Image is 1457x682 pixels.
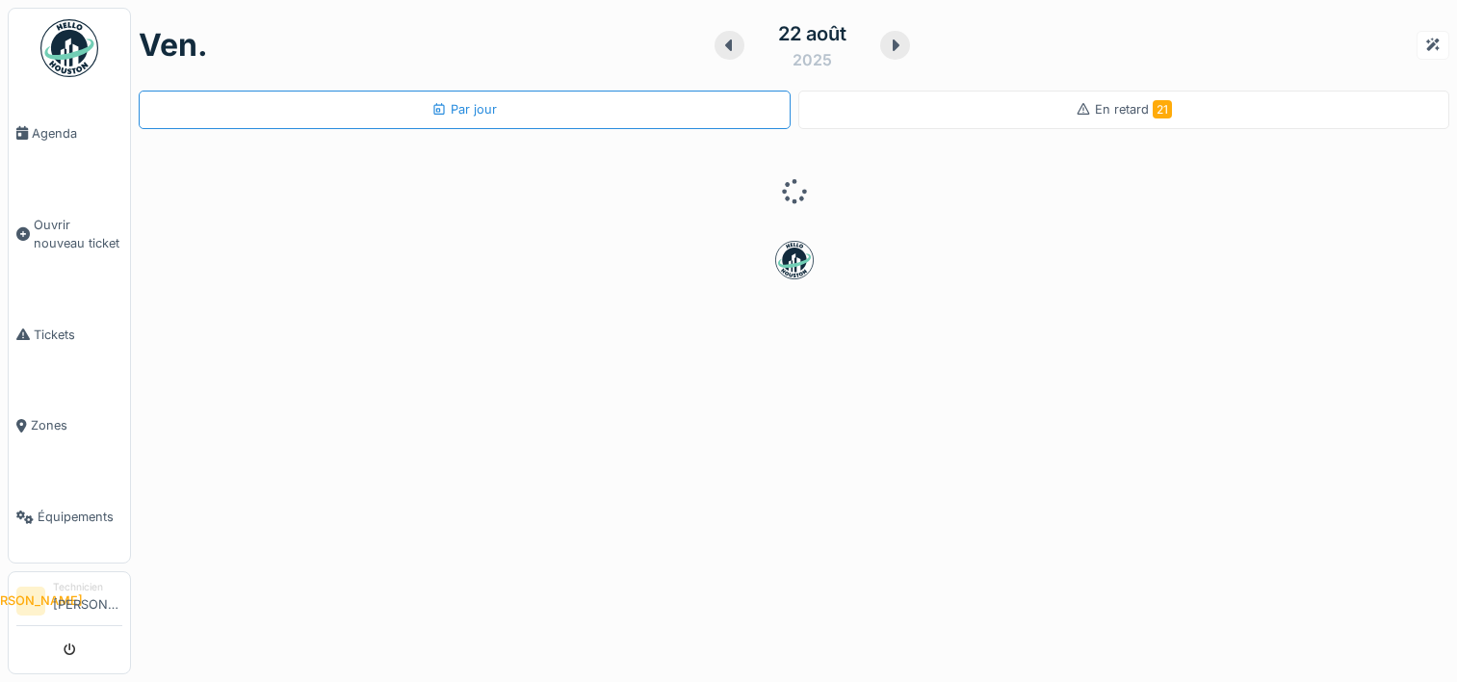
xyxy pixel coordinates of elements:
a: Ouvrir nouveau ticket [9,179,130,289]
a: [PERSON_NAME] Technicien[PERSON_NAME] [16,580,122,626]
div: 22 août [778,19,846,48]
span: En retard [1095,102,1172,117]
a: Équipements [9,471,130,563]
img: Badge_color-CXgf-gQk.svg [40,19,98,77]
div: Par jour [431,100,497,118]
div: 2025 [793,48,832,71]
h1: ven. [139,27,208,64]
li: [PERSON_NAME] [16,587,45,616]
span: 21 [1153,100,1172,118]
span: Équipements [38,508,122,526]
a: Tickets [9,289,130,380]
a: Agenda [9,88,130,179]
a: Zones [9,380,130,472]
li: [PERSON_NAME] [53,580,122,621]
div: Technicien [53,580,122,594]
span: Tickets [34,326,122,344]
img: badge-BVDL4wpA.svg [775,241,814,279]
span: Zones [31,416,122,434]
span: Ouvrir nouveau ticket [34,216,122,252]
span: Agenda [32,124,122,143]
